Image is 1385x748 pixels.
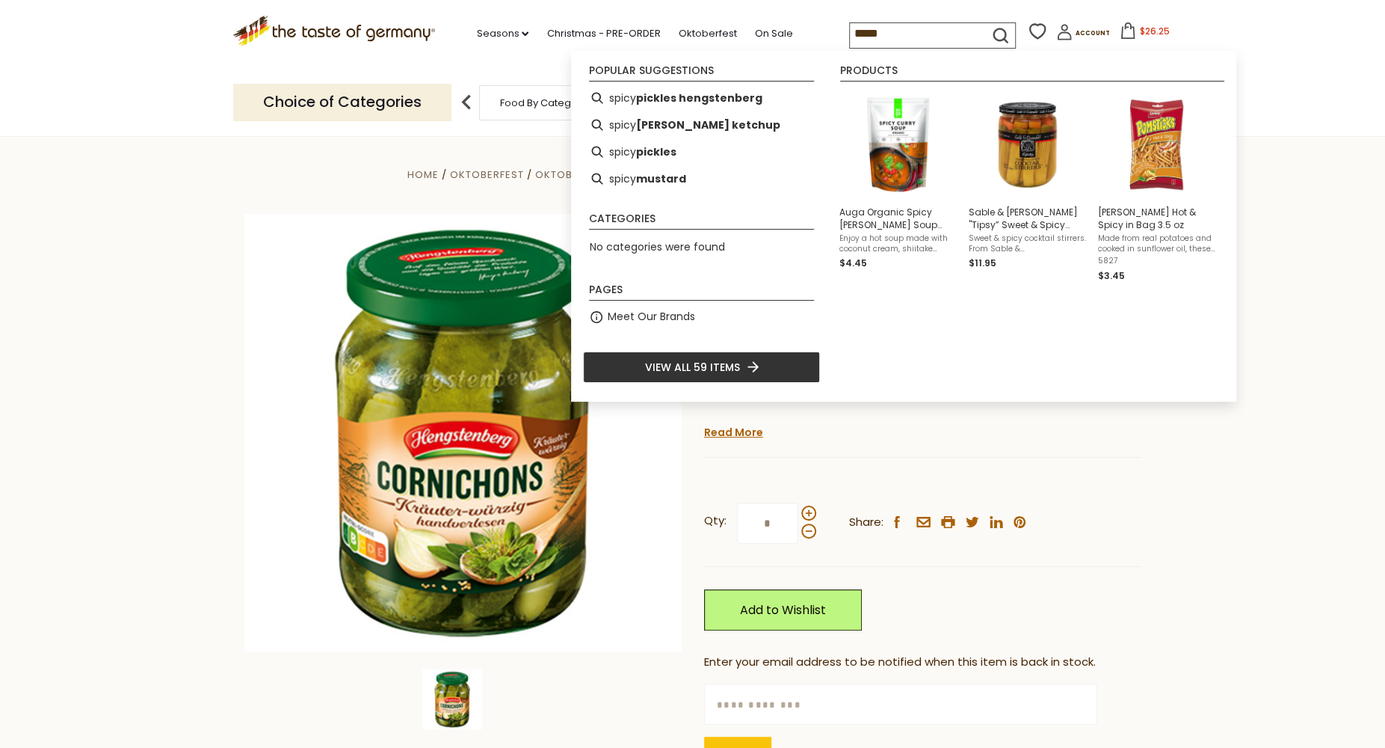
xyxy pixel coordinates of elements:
span: 5827 [1098,256,1215,266]
li: Auga Organic Spicy Curry Soup Pouch, 14.1 oz. [833,85,963,289]
a: Auga Organic Spicy Curry Soup PouchAuga Organic Spicy [PERSON_NAME] Soup Pouch, 14.1 oz.Enjoy a h... [839,91,957,283]
span: Account [1076,29,1110,37]
li: Pages [589,284,814,301]
a: Sable & Rosenfeld Sweet & Spicy TipsySable & [PERSON_NAME] "Tipsy” Sweet & Spicy Cocktail Stirrer... [969,91,1086,283]
a: On Sale [754,25,792,42]
li: Sable & Rosenfeld "Tipsy” Sweet & Spicy Cocktail Stirrers, 16 oz [963,85,1092,289]
a: Meet Our Brands [608,308,695,325]
b: pickles hengstenberg [636,90,762,107]
span: Enjoy a hot soup made with coconut cream, shiitake mushroomsm bamboo shoots, and [PERSON_NAME], p... [839,233,957,254]
span: Auga Organic Spicy [PERSON_NAME] Soup Pouch, 14.1 oz. [839,206,957,231]
span: View all 59 items [645,359,740,375]
button: $26.25 [1113,22,1176,45]
img: Cornichons with herbs and onion [244,214,682,652]
div: Instant Search Results [571,51,1236,401]
a: Oktoberfest [450,168,524,182]
span: Sweet & spicy cocktail stirrers. From Sable & [PERSON_NAME], based in [GEOGRAPHIC_DATA], [GEOGRAP... [969,233,1086,254]
p: Choice of Categories [233,84,451,120]
li: Popular suggestions [589,65,814,82]
span: $4.45 [839,257,867,269]
b: mustard [636,171,686,188]
span: $11.95 [969,257,996,269]
li: Categories [589,213,814,230]
li: View all 59 items [583,352,820,383]
a: Seasons [476,25,528,42]
b: [PERSON_NAME] ketchup [636,117,780,134]
span: Made from real potatoes and cooked in sunflower oil, these sticks have a fruity and spicy aroma w... [1098,233,1215,254]
li: spicy curry ketchup [583,111,820,138]
img: Auga Organic Spicy Curry Soup Pouch [844,91,952,199]
li: spicy pickles hengstenberg [583,85,820,111]
span: Sable & [PERSON_NAME] "Tipsy” Sweet & Spicy Cocktail Stirrers, 16 oz [969,206,1086,231]
a: Oktoberfest [678,25,736,42]
li: spicy mustard [583,165,820,192]
a: [PERSON_NAME] Hot & Spicy in Bag 3.5 ozMade from real potatoes and cooked in sunflower oil, these... [1098,91,1215,283]
li: Lorenz Pomsticks Hot & Spicy in Bag 3.5 oz [1092,85,1221,289]
img: previous arrow [451,88,481,117]
img: Cornichons with herbs and onion [422,669,482,729]
span: [PERSON_NAME] Hot & Spicy in Bag 3.5 oz [1098,206,1215,231]
img: Sable & Rosenfeld Sweet & Spicy Tipsy [973,91,1082,199]
div: Enter your email address to be notified when this item is back in stock. [704,653,1141,672]
a: Oktoberfest Foods [535,168,650,182]
b: pickles [636,144,676,161]
li: Products [840,65,1224,82]
input: Qty: [737,503,798,544]
a: Add to Wishlist [704,589,862,631]
span: $3.45 [1098,269,1125,282]
strong: Qty: [704,512,727,530]
span: $26.25 [1139,25,1169,37]
a: Home [407,168,439,182]
li: Meet Our Brands [583,304,820,331]
a: Christmas - PRE-ORDER [546,25,660,42]
a: Read More [704,425,763,440]
li: spicy pickles [583,138,820,165]
a: Food By Category [500,97,587,108]
span: No categories were found [590,239,725,254]
span: Share: [849,513,883,532]
a: Account [1056,24,1110,46]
